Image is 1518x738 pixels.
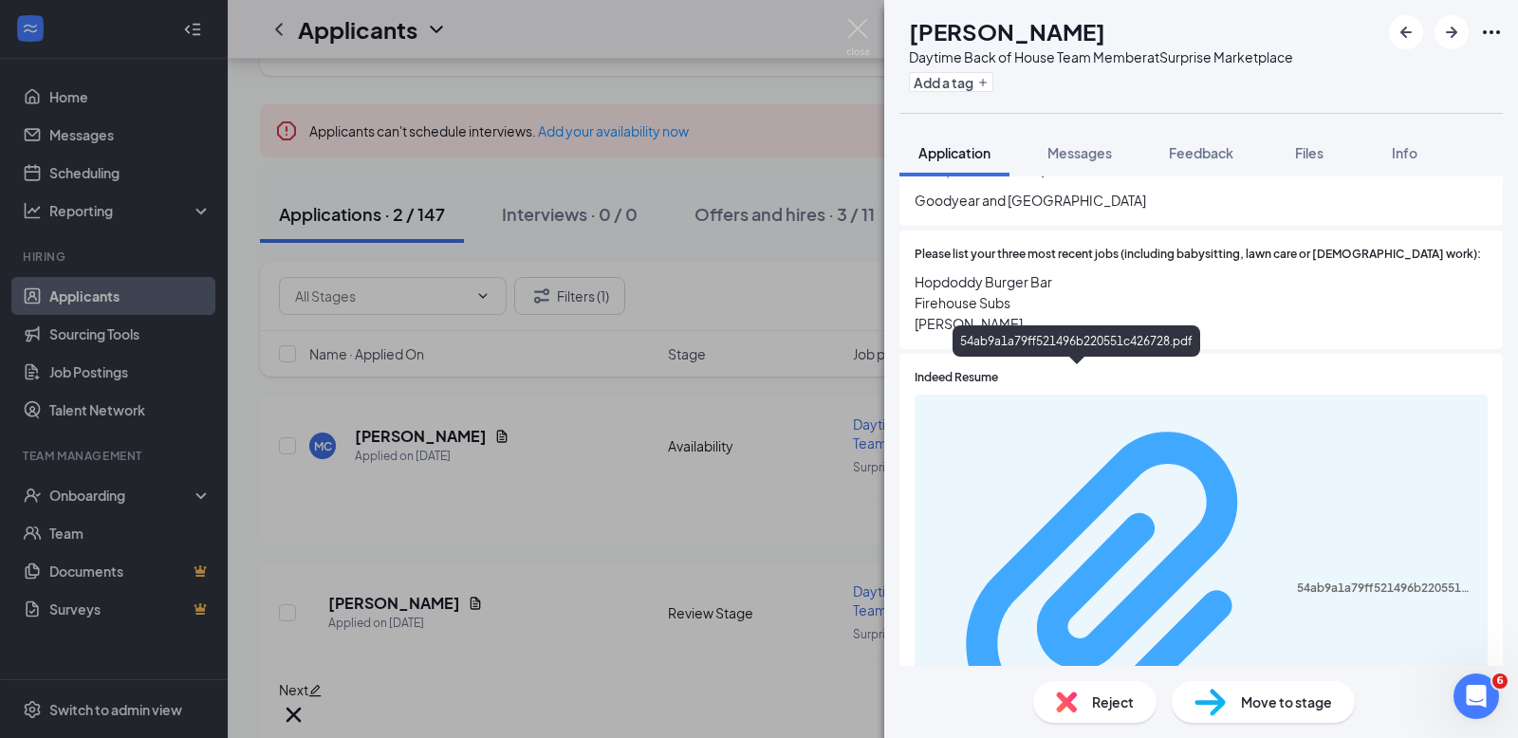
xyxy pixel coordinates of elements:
[1492,673,1508,689] span: 6
[1241,692,1332,712] span: Move to stage
[909,15,1105,47] h1: [PERSON_NAME]
[1295,144,1324,161] span: Files
[1440,21,1463,44] svg: ArrowRight
[1169,144,1233,161] span: Feedback
[915,246,1481,264] span: Please list your three most recent jobs (including babysitting, lawn care or [DEMOGRAPHIC_DATA] w...
[1435,15,1469,49] button: ArrowRight
[915,369,998,387] span: Indeed Resume
[953,325,1200,357] div: 54ab9a1a79ff521496b220551c426728.pdf
[977,77,989,88] svg: Plus
[1480,21,1503,44] svg: Ellipses
[915,190,1488,211] span: Goodyear and [GEOGRAPHIC_DATA]
[1395,21,1417,44] svg: ArrowLeftNew
[1092,692,1134,712] span: Reject
[1047,144,1112,161] span: Messages
[915,271,1488,334] span: Hopdoddy Burger Bar Firehouse Subs [PERSON_NAME]
[1453,673,1499,719] iframe: Intercom live chat
[909,72,993,92] button: PlusAdd a tag
[1392,144,1417,161] span: Info
[1389,15,1423,49] button: ArrowLeftNew
[909,47,1293,66] div: Daytime Back of House Team Member at Surprise Marketplace
[918,144,990,161] span: Application
[1297,581,1476,596] div: 54ab9a1a79ff521496b220551c426728.pdf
